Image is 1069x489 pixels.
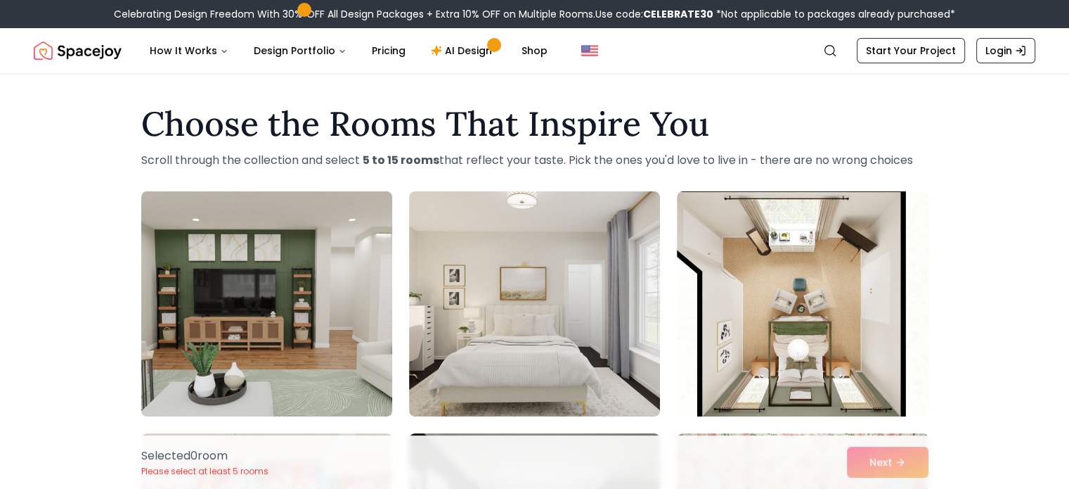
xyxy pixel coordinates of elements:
span: *Not applicable to packages already purchased* [713,7,955,21]
img: Room room-1 [135,186,399,422]
img: Room room-3 [677,191,928,417]
span: Use code: [595,7,713,21]
button: Design Portfolio [242,37,358,65]
p: Scroll through the collection and select that reflect your taste. Pick the ones you'd love to liv... [141,152,928,169]
strong: 5 to 15 rooms [363,152,439,168]
div: Celebrating Design Freedom With 30% OFF All Design Packages + Extra 10% OFF on Multiple Rooms. [114,7,955,21]
img: Spacejoy Logo [34,37,122,65]
a: AI Design [420,37,507,65]
p: Please select at least 5 rooms [141,466,268,477]
nav: Main [138,37,559,65]
a: Login [976,38,1035,63]
a: Pricing [361,37,417,65]
a: Shop [510,37,559,65]
a: Spacejoy [34,37,122,65]
img: United States [581,42,598,59]
a: Start Your Project [857,38,965,63]
p: Selected 0 room [141,447,268,464]
b: CELEBRATE30 [643,7,713,21]
nav: Global [34,28,1035,73]
button: How It Works [138,37,240,65]
h1: Choose the Rooms That Inspire You [141,107,928,141]
img: Room room-2 [409,191,660,417]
